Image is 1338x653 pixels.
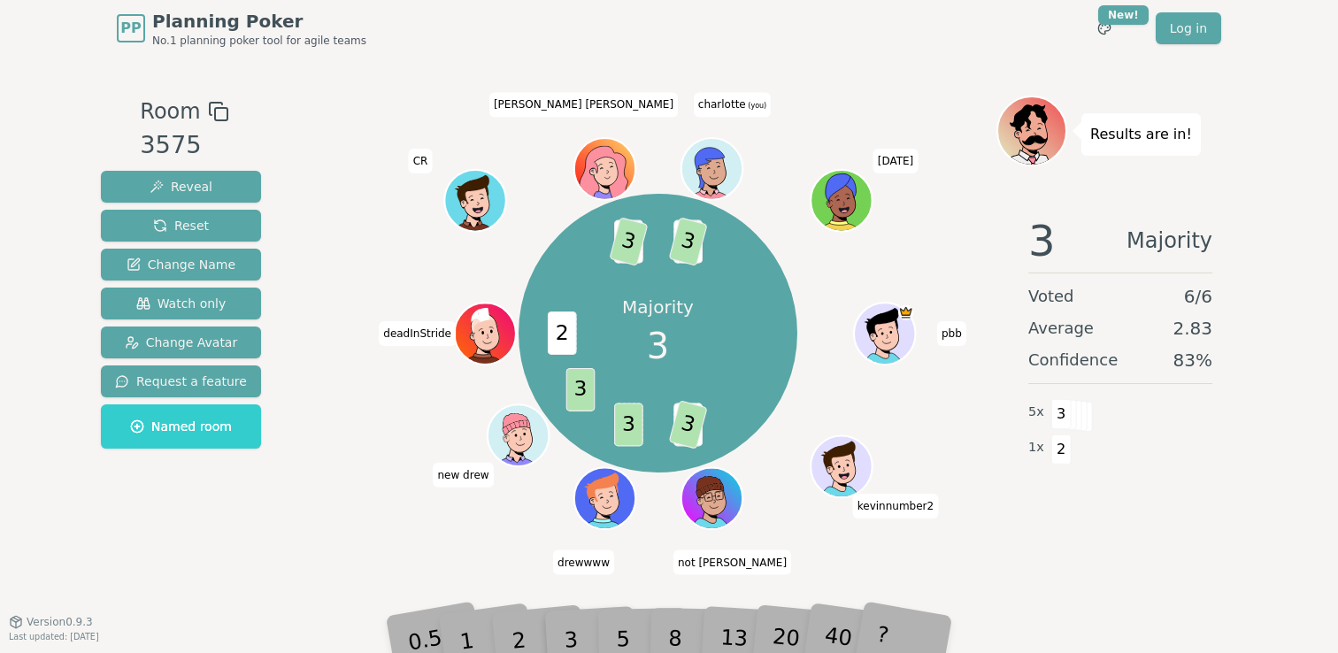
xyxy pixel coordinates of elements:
[1028,219,1056,262] span: 3
[125,334,238,351] span: Change Avatar
[694,92,771,117] span: Click to change your name
[1173,316,1212,341] span: 2.83
[1051,399,1072,429] span: 3
[1028,438,1044,457] span: 1 x
[130,418,232,435] span: Named room
[673,549,791,574] span: Click to change your name
[614,403,643,447] span: 3
[127,256,235,273] span: Change Name
[1173,348,1212,373] span: 83 %
[120,18,141,39] span: PP
[668,217,707,266] span: 3
[101,326,261,358] button: Change Avatar
[897,304,912,319] span: pbb is the host
[27,615,93,629] span: Version 0.9.3
[565,368,595,411] span: 3
[101,288,261,319] button: Watch only
[379,321,456,346] span: Click to change your name
[409,149,433,173] span: Click to change your name
[1090,122,1192,147] p: Results are in!
[1028,316,1094,341] span: Average
[1156,12,1221,44] a: Log in
[153,217,209,234] span: Reset
[101,171,261,203] button: Reveal
[609,217,648,266] span: 3
[152,9,366,34] span: Planning Poker
[117,9,366,48] a: PPPlanning PokerNo.1 planning poker tool for agile teams
[553,549,614,574] span: Click to change your name
[668,400,707,449] span: 3
[937,321,966,346] span: Click to change your name
[682,140,740,197] button: Click to change your avatar
[433,462,493,487] span: Click to change your name
[1098,5,1149,25] div: New!
[136,295,227,312] span: Watch only
[853,494,938,519] span: Click to change your name
[1127,219,1212,262] span: Majority
[1028,284,1074,309] span: Voted
[1184,284,1212,309] span: 6 / 6
[140,127,228,164] div: 3575
[150,178,212,196] span: Reveal
[622,295,694,319] p: Majority
[873,149,919,173] span: Click to change your name
[1028,348,1118,373] span: Confidence
[647,319,669,373] span: 3
[489,92,678,117] span: Click to change your name
[1088,12,1120,44] button: New!
[547,311,576,355] span: 2
[101,210,261,242] button: Reset
[152,34,366,48] span: No.1 planning poker tool for agile teams
[1051,434,1072,465] span: 2
[9,632,99,641] span: Last updated: [DATE]
[140,96,200,127] span: Room
[746,102,767,110] span: (you)
[1028,403,1044,422] span: 5 x
[101,249,261,280] button: Change Name
[115,373,247,390] span: Request a feature
[101,365,261,397] button: Request a feature
[101,404,261,449] button: Named room
[9,615,93,629] button: Version0.9.3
